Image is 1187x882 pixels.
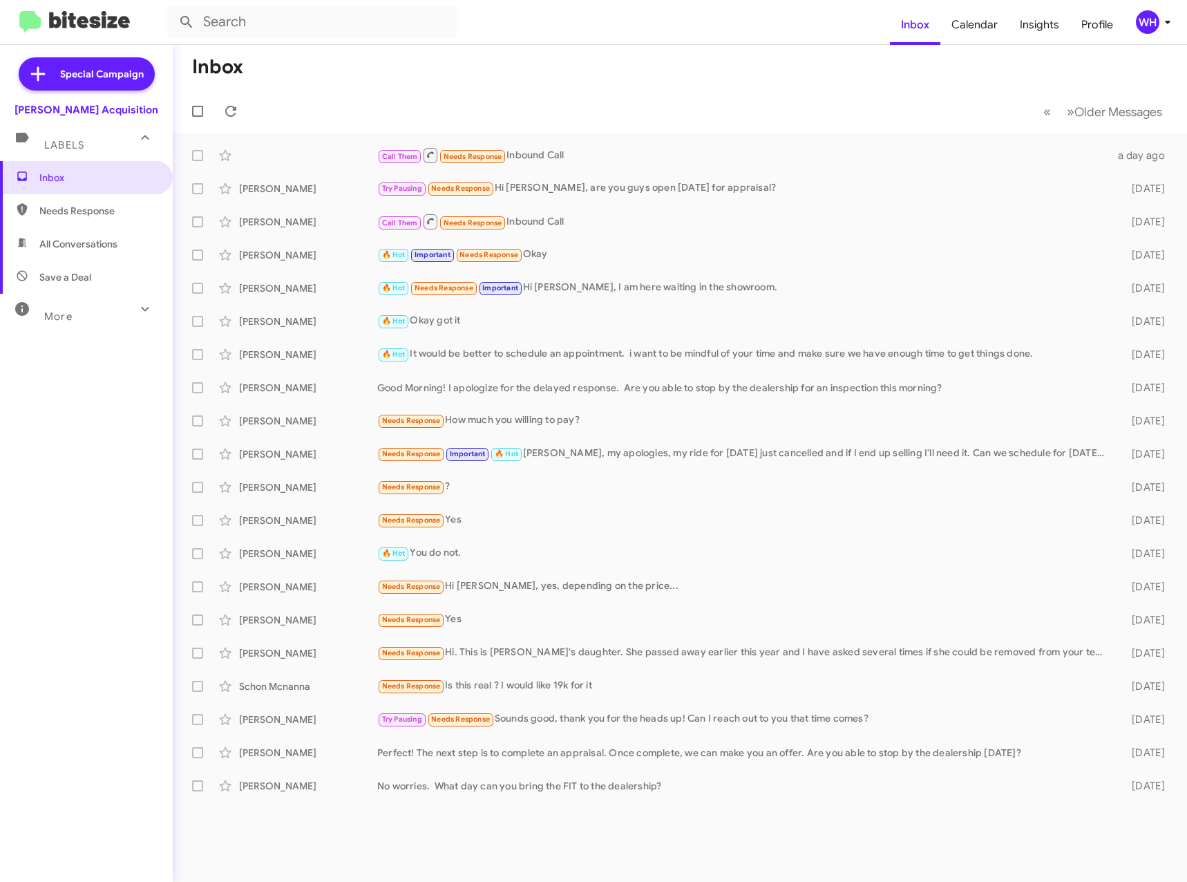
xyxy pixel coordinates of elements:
[39,237,117,251] span: All Conversations
[382,648,441,657] span: Needs Response
[1112,447,1176,461] div: [DATE]
[239,414,377,428] div: [PERSON_NAME]
[377,545,1112,561] div: You do not.
[382,184,422,193] span: Try Pausing
[1112,480,1176,494] div: [DATE]
[377,213,1112,230] div: Inbound Call
[377,512,1112,528] div: Yes
[239,514,377,527] div: [PERSON_NAME]
[377,612,1112,628] div: Yes
[1112,348,1176,362] div: [DATE]
[377,446,1112,462] div: [PERSON_NAME], my apologies, my ride for [DATE] just cancelled and if I end up selling I'll need ...
[39,171,157,185] span: Inbox
[1074,104,1162,120] span: Older Messages
[1112,746,1176,760] div: [DATE]
[495,449,518,458] span: 🔥 Hot
[1112,779,1176,793] div: [DATE]
[415,250,450,259] span: Important
[382,582,441,591] span: Needs Response
[382,283,406,292] span: 🔥 Hot
[377,346,1112,362] div: It would be better to schedule an appointment. i want to be mindful of your time and make sure we...
[377,247,1112,263] div: Okay
[1112,646,1176,660] div: [DATE]
[382,218,418,227] span: Call Them
[377,313,1112,329] div: Okay got it
[382,250,406,259] span: 🔥 Hot
[1112,580,1176,594] div: [DATE]
[444,152,502,161] span: Needs Response
[239,613,377,627] div: [PERSON_NAME]
[1136,10,1159,34] div: WH
[459,250,518,259] span: Needs Response
[19,57,155,91] a: Special Campaign
[239,713,377,726] div: [PERSON_NAME]
[239,480,377,494] div: [PERSON_NAME]
[377,711,1112,727] div: Sounds good, thank you for the heads up! Can I reach out to you that time comes?
[431,715,490,724] span: Needs Response
[1112,514,1176,527] div: [DATE]
[890,5,940,45] a: Inbox
[377,413,1112,429] div: How much you willing to pay?
[382,482,441,491] span: Needs Response
[1067,103,1074,120] span: »
[39,204,157,218] span: Needs Response
[377,479,1112,495] div: ?
[1058,97,1170,126] button: Next
[239,248,377,262] div: [PERSON_NAME]
[377,779,1112,793] div: No worries. What day can you bring the FIT to the dealership?
[1112,149,1176,162] div: a day ago
[1009,5,1070,45] a: Insights
[1112,215,1176,229] div: [DATE]
[39,270,91,284] span: Save a Deal
[239,447,377,461] div: [PERSON_NAME]
[377,645,1112,661] div: Hi. This is [PERSON_NAME]'s daughter. She passed away earlier this year and I have asked several ...
[239,281,377,295] div: [PERSON_NAME]
[377,147,1112,164] div: Inbound Call
[382,549,406,558] span: 🔥 Hot
[239,580,377,594] div: [PERSON_NAME]
[1112,713,1176,726] div: [DATE]
[382,516,441,525] span: Needs Response
[444,218,502,227] span: Needs Response
[382,152,418,161] span: Call Them
[940,5,1009,45] a: Calendar
[1070,5,1124,45] a: Profile
[239,215,377,229] div: [PERSON_NAME]
[431,184,490,193] span: Needs Response
[239,182,377,196] div: [PERSON_NAME]
[1035,97,1059,126] button: Previous
[415,283,473,292] span: Needs Response
[1112,248,1176,262] div: [DATE]
[1112,182,1176,196] div: [DATE]
[1036,97,1170,126] nav: Page navigation example
[1043,103,1051,120] span: «
[239,381,377,395] div: [PERSON_NAME]
[239,746,377,760] div: [PERSON_NAME]
[377,746,1112,760] div: Perfect! The next step is to complete an appraisal. Once complete, we can make you an offer. Are ...
[239,646,377,660] div: [PERSON_NAME]
[382,317,406,326] span: 🔥 Hot
[382,350,406,359] span: 🔥 Hot
[1112,315,1176,328] div: [DATE]
[239,679,377,693] div: Schon Mcnanna
[192,56,243,78] h1: Inbox
[239,315,377,328] div: [PERSON_NAME]
[377,180,1112,196] div: Hi [PERSON_NAME], are you guys open [DATE] for appraisal?
[377,678,1112,694] div: Is this real ? I would like 19k for it
[377,579,1112,594] div: Hi [PERSON_NAME], yes, depending on the price...
[377,280,1112,296] div: Hi [PERSON_NAME], I am here waiting in the showroom.
[239,779,377,793] div: [PERSON_NAME]
[1112,381,1176,395] div: [DATE]
[482,283,518,292] span: Important
[1112,679,1176,693] div: [DATE]
[1124,10,1172,34] button: WH
[377,381,1112,395] div: Good Morning! I apologize for the delayed response. Are you able to stop by the dealership for an...
[382,715,422,724] span: Try Pausing
[239,547,377,561] div: [PERSON_NAME]
[167,6,457,39] input: Search
[1112,613,1176,627] div: [DATE]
